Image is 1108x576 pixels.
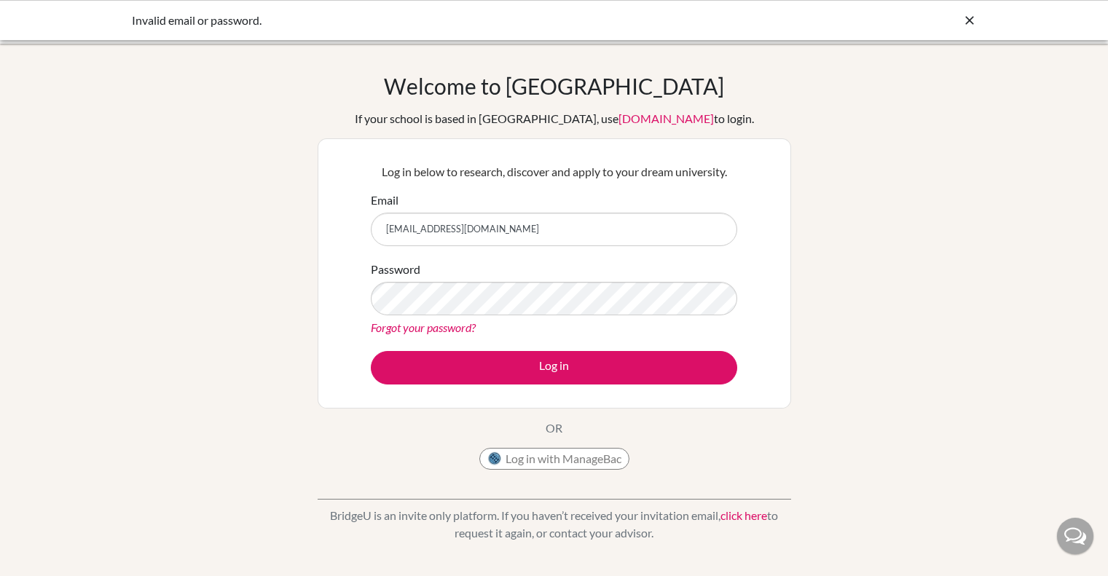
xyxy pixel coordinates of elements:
[384,73,724,99] h1: Welcome to [GEOGRAPHIC_DATA]
[355,110,754,127] div: If your school is based in [GEOGRAPHIC_DATA], use to login.
[479,448,629,470] button: Log in with ManageBac
[371,351,737,384] button: Log in
[546,419,562,437] p: OR
[371,192,398,209] label: Email
[132,12,758,29] div: Invalid email or password.
[371,163,737,181] p: Log in below to research, discover and apply to your dream university.
[618,111,714,125] a: [DOMAIN_NAME]
[371,261,420,278] label: Password
[318,507,791,542] p: BridgeU is an invite only platform. If you haven’t received your invitation email, to request it ...
[371,320,476,334] a: Forgot your password?
[720,508,767,522] a: click here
